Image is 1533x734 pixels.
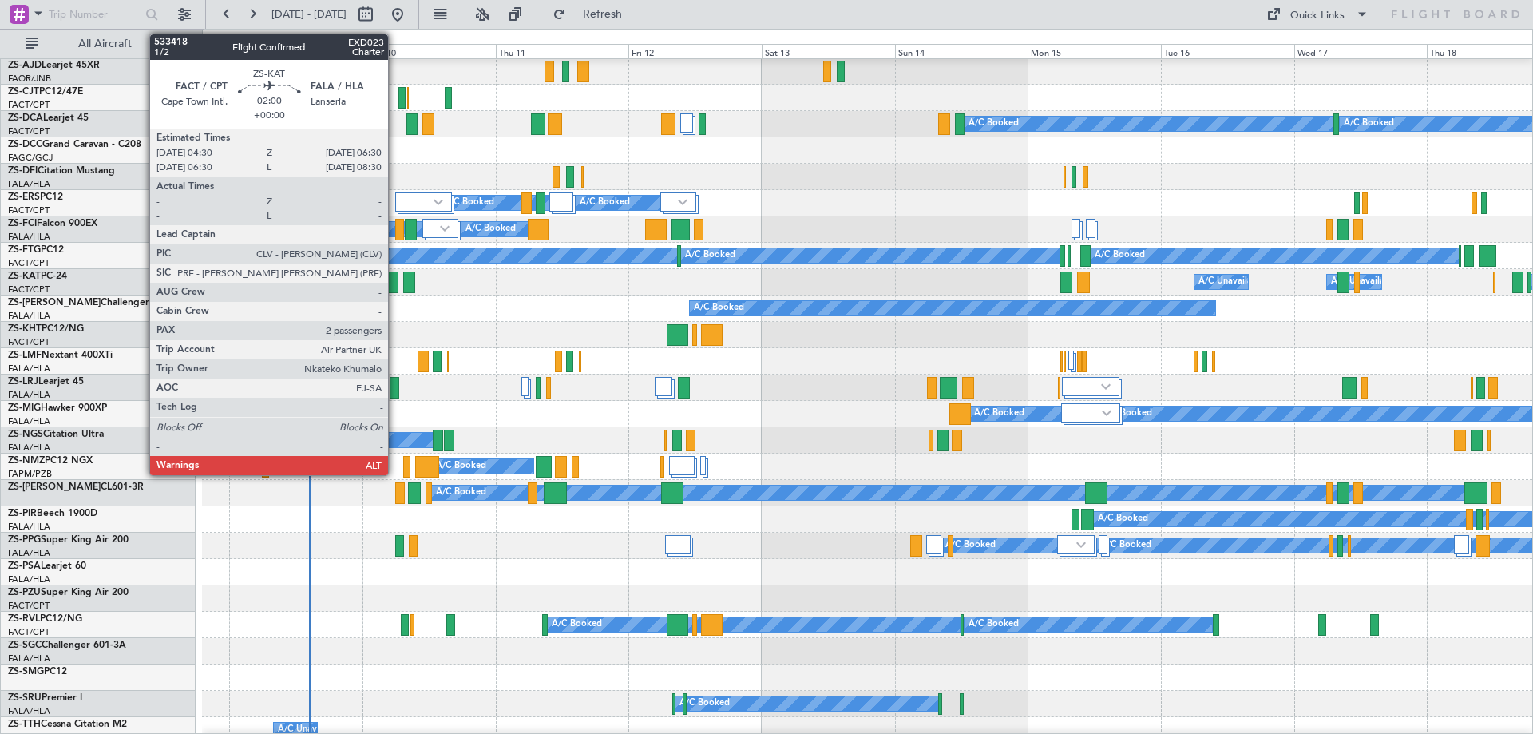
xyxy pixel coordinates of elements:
a: ZS-PSALearjet 60 [8,561,86,571]
div: A/C Booked [184,454,234,478]
a: FALA/HLA [8,231,50,243]
img: arrow-gray.svg [440,225,450,232]
div: A/C Booked [436,481,486,505]
a: ZS-DFICitation Mustang [8,166,115,176]
span: ZS-ERS [8,192,40,202]
img: arrow-gray.svg [1076,542,1086,548]
div: A/C Booked [1098,507,1148,531]
a: FALA/HLA [8,547,50,559]
span: ZS-PSA [8,561,41,571]
div: A/C Booked [1102,402,1152,426]
span: ZS-DFI [8,166,38,176]
span: ZS-[PERSON_NAME] [8,298,101,307]
a: FACT/CPT [8,284,50,296]
a: FAOR/JNB [8,73,51,85]
a: ZS-NGSCitation Ultra [8,430,104,439]
span: ZS-FCI [8,219,37,228]
a: ZS-RVLPC12/NG [8,614,82,624]
span: ZS-PPG [8,535,41,545]
div: A/C Booked [331,428,381,452]
div: Sat 13 [762,44,895,58]
a: FAPM/PZB [8,468,52,480]
div: A/C Booked [444,191,494,215]
span: ZS-SRU [8,693,42,703]
span: ZS-SMG [8,667,44,676]
a: FALA/HLA [8,705,50,717]
div: A/C Booked [1095,244,1145,268]
span: ZS-NGS [8,430,43,439]
span: ZS-FTG [8,245,41,255]
span: ZS-SGC [8,641,42,650]
a: ZS-SRUPremier I [8,693,82,703]
span: ZS-AJD [8,61,42,70]
span: ZS-PIR [8,509,37,518]
a: ZS-KATPC-24 [8,272,67,281]
a: ZS-DCCGrand Caravan - C208 [8,140,141,149]
button: Quick Links [1258,2,1377,27]
div: A/C Booked [974,402,1024,426]
a: ZS-SGCChallenger 601-3A [8,641,126,650]
span: [DATE] - [DATE] [271,7,347,22]
div: A/C Booked [436,454,486,478]
a: ZS-LMFNextant 400XTi [8,351,113,360]
span: ZS-PZU [8,588,41,597]
a: ZS-[PERSON_NAME]Challenger 604 [8,298,169,307]
a: ZS-MIGHawker 900XP [8,403,107,413]
div: A/C Booked [552,613,602,637]
a: FALA/HLA [8,653,50,665]
img: arrow-gray.svg [678,199,687,205]
span: ZS-DCA [8,113,43,123]
span: ZS-CJT [8,87,39,97]
span: ZS-RVL [8,614,40,624]
span: ZS-TTH [8,720,41,729]
a: ZS-FCIFalcon 900EX [8,219,97,228]
div: A/C Booked [465,217,516,241]
span: ZS-NMZ [8,456,45,466]
a: FALA/HLA [8,521,50,533]
div: Wed 17 [1294,44,1428,58]
a: FALA/HLA [8,442,50,454]
div: A/C Booked [969,613,1019,637]
button: All Aircraft [18,31,173,57]
a: FACT/CPT [8,125,50,137]
div: Fri 12 [628,44,762,58]
a: ZS-LRJLearjet 45 [8,377,84,387]
a: ZS-PPGSuper King Air 200 [8,535,129,545]
span: ZS-KAT [8,272,41,281]
div: Quick Links [1290,8,1345,24]
div: Tue 16 [1161,44,1294,58]
span: ZS-LMF [8,351,42,360]
div: [DATE] [205,32,232,46]
a: FALA/HLA [8,310,50,322]
a: ZS-CJTPC12/47E [8,87,83,97]
img: arrow-gray.svg [434,199,443,205]
img: arrow-gray.svg [1101,383,1111,390]
div: Wed 10 [362,44,496,58]
span: All Aircraft [42,38,168,50]
a: FACT/CPT [8,99,50,111]
div: A/C Unavailable [1198,270,1265,294]
a: FACT/CPT [8,204,50,216]
div: Thu 11 [496,44,629,58]
a: FACT/CPT [8,336,50,348]
a: ZS-PIRBeech 1900D [8,509,97,518]
a: ZS-[PERSON_NAME]CL601-3R [8,482,144,492]
a: FALA/HLA [8,178,50,190]
div: A/C Booked [580,191,630,215]
span: ZS-DCC [8,140,42,149]
a: ZS-FTGPC12 [8,245,64,255]
div: A/C Booked [1101,534,1151,557]
div: A/C Booked [969,112,1019,136]
img: arrow-gray.svg [1102,410,1111,416]
a: FALA/HLA [8,389,50,401]
span: ZS-[PERSON_NAME] [8,482,101,492]
div: A/C Booked [282,244,332,268]
div: Mon 15 [1028,44,1161,58]
a: ZS-SMGPC12 [8,667,67,676]
div: A/C Booked [1344,112,1394,136]
a: ZS-ERSPC12 [8,192,63,202]
div: A/C Booked [679,692,730,716]
div: A/C Booked [945,534,996,557]
span: ZS-KHT [8,324,42,334]
div: A/C Booked [685,244,735,268]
